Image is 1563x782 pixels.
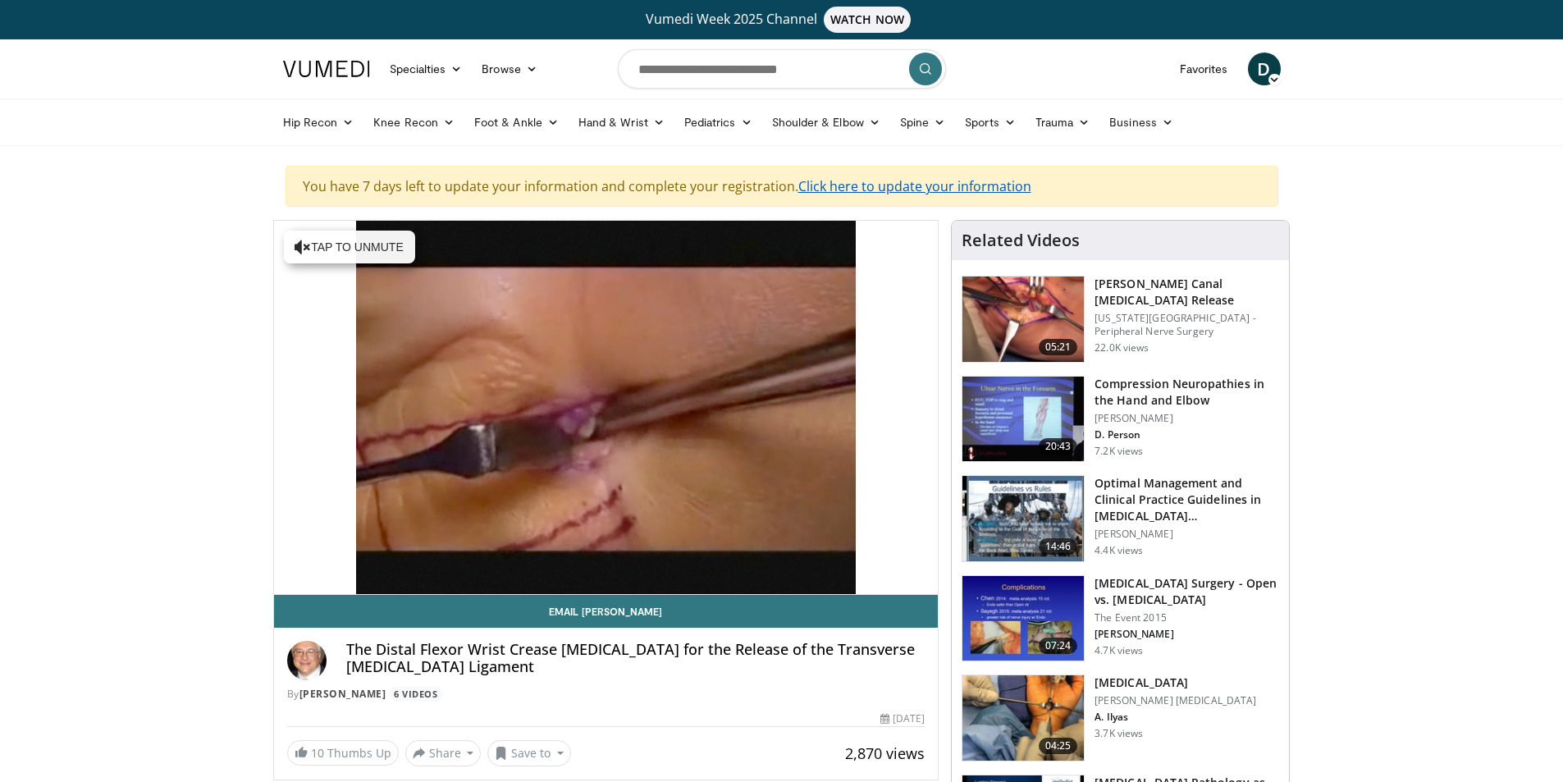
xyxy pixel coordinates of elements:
img: 302019_0000_1.png.150x105_q85_crop-smart_upscale.jpg [962,476,1084,561]
h4: The Distal Flexor Wrist Crease [MEDICAL_DATA] for the Release of the Transverse [MEDICAL_DATA] Li... [346,641,925,676]
p: D. Person [1095,428,1279,441]
div: You have 7 days left to update your information and complete your registration. [286,166,1278,207]
a: 14:46 Optimal Management and Clinical Practice Guidelines in [MEDICAL_DATA]… [PERSON_NAME] 4.4K v... [962,475,1279,562]
a: Business [1099,106,1183,139]
h3: [MEDICAL_DATA] [1095,675,1256,691]
p: 22.0K views [1095,341,1149,354]
a: Hand & Wrist [569,106,674,139]
p: 3.7K views [1095,727,1143,740]
span: 04:25 [1039,738,1078,754]
a: Spine [890,106,955,139]
a: 07:24 [MEDICAL_DATA] Surgery - Open vs. [MEDICAL_DATA] The Event 2015 [PERSON_NAME] 4.7K views [962,575,1279,662]
p: 4.4K views [1095,544,1143,557]
span: WATCH NOW [824,7,911,33]
h3: [MEDICAL_DATA] Surgery - Open vs. [MEDICAL_DATA] [1095,575,1279,608]
div: By [287,687,925,702]
a: Click here to update your information [798,177,1031,195]
h3: [PERSON_NAME] Canal [MEDICAL_DATA] Release [1095,276,1279,309]
p: [PERSON_NAME] [1095,412,1279,425]
img: 7a717c21-4d31-49ca-8199-434947eb8993.150x105_q85_crop-smart_upscale.jpg [962,675,1084,761]
a: Pediatrics [674,106,762,139]
a: Browse [472,53,547,85]
img: VuMedi Logo [283,61,370,77]
a: [PERSON_NAME] [299,687,386,701]
a: 04:25 [MEDICAL_DATA] [PERSON_NAME] [MEDICAL_DATA] A. Ilyas 3.7K views [962,675,1279,761]
a: Favorites [1170,53,1238,85]
span: 14:46 [1039,538,1078,555]
span: 05:21 [1039,339,1078,355]
span: 10 [311,745,324,761]
span: 20:43 [1039,438,1078,455]
img: Avatar [287,641,327,680]
div: [DATE] [880,711,925,726]
button: Share [405,740,482,766]
h3: Optimal Management and Clinical Practice Guidelines in [MEDICAL_DATA]… [1095,475,1279,524]
span: 07:24 [1039,638,1078,654]
input: Search topics, interventions [618,49,946,89]
img: b54436d8-8e88-4114-8e17-c60436be65a7.150x105_q85_crop-smart_upscale.jpg [962,377,1084,462]
a: 05:21 [PERSON_NAME] Canal [MEDICAL_DATA] Release [US_STATE][GEOGRAPHIC_DATA] - Peripheral Nerve S... [962,276,1279,363]
p: [PERSON_NAME] [1095,628,1279,641]
a: Sports [955,106,1026,139]
span: 2,870 views [845,743,925,763]
a: 6 Videos [389,687,443,701]
p: [US_STATE][GEOGRAPHIC_DATA] - Peripheral Nerve Surgery [1095,312,1279,338]
p: The Event 2015 [1095,611,1279,624]
h4: Related Videos [962,231,1080,250]
a: Foot & Ankle [464,106,569,139]
a: 20:43 Compression Neuropathies in the Hand and Elbow [PERSON_NAME] D. Person 7.2K views [962,376,1279,463]
img: d191f077-c23b-4088-ab6e-31810b4943d3.150x105_q85_crop-smart_upscale.jpg [962,576,1084,661]
a: D [1248,53,1281,85]
p: A. Ilyas [1095,711,1256,724]
p: 7.2K views [1095,445,1143,458]
a: Specialties [380,53,473,85]
p: [PERSON_NAME] [MEDICAL_DATA] [1095,694,1256,707]
a: Vumedi Week 2025 ChannelWATCH NOW [286,7,1278,33]
a: Shoulder & Elbow [762,106,890,139]
a: Email [PERSON_NAME] [274,595,939,628]
button: Save to [487,740,571,766]
a: Hip Recon [273,106,364,139]
p: [PERSON_NAME] [1095,528,1279,541]
p: 4.7K views [1095,644,1143,657]
a: Knee Recon [363,106,464,139]
img: eWNh-8akTAF2kj8X4xMDoxOjBrO-I4W8.150x105_q85_crop-smart_upscale.jpg [962,277,1084,362]
a: 10 Thumbs Up [287,740,399,766]
button: Tap to unmute [284,231,415,263]
a: Trauma [1026,106,1100,139]
h3: Compression Neuropathies in the Hand and Elbow [1095,376,1279,409]
video-js: Video Player [274,221,939,595]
